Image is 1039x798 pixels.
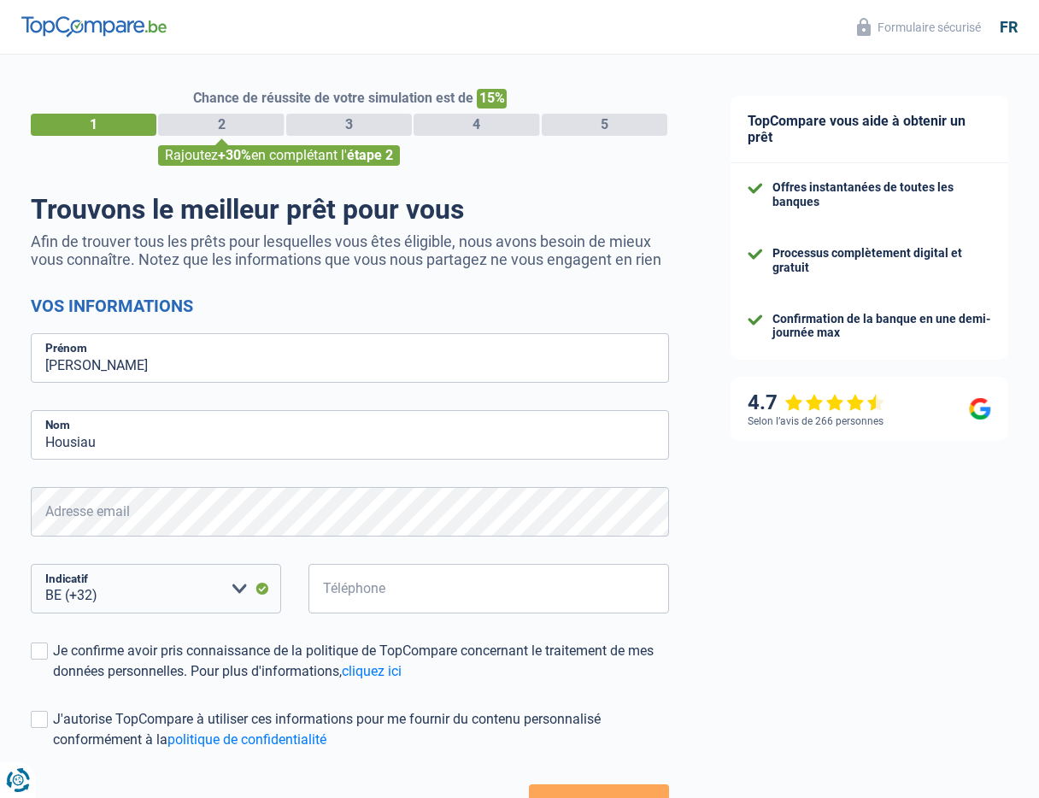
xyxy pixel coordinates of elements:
span: Chance de réussite de votre simulation est de [193,90,473,106]
span: 15% [477,89,507,109]
button: Formulaire sécurisé [847,13,991,41]
span: étape 2 [347,147,393,163]
a: politique de confidentialité [167,731,326,748]
img: TopCompare Logo [21,16,167,37]
div: 2 [158,114,284,136]
span: +30% [218,147,251,163]
div: J'autorise TopCompare à utiliser ces informations pour me fournir du contenu personnalisé conform... [53,709,669,750]
div: Offres instantanées de toutes les banques [772,180,991,209]
h2: Vos informations [31,296,669,316]
div: Je confirme avoir pris connaissance de la politique de TopCompare concernant le traitement de mes... [53,641,669,682]
div: fr [1000,18,1018,37]
a: cliquez ici [342,663,402,679]
div: 3 [286,114,412,136]
div: 5 [542,114,667,136]
div: Selon l’avis de 266 personnes [748,415,883,427]
div: Confirmation de la banque en une demi-journée max [772,312,991,341]
div: 4 [414,114,539,136]
div: Processus complètement digital et gratuit [772,246,991,275]
div: 4.7 [748,390,885,415]
div: 1 [31,114,156,136]
div: TopCompare vous aide à obtenir un prêt [731,96,1008,163]
div: Rajoutez en complétant l' [158,145,400,166]
h1: Trouvons le meilleur prêt pour vous [31,193,669,226]
input: 401020304 [308,564,669,613]
p: Afin de trouver tous les prêts pour lesquelles vous êtes éligible, nous avons besoin de mieux vou... [31,232,669,268]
